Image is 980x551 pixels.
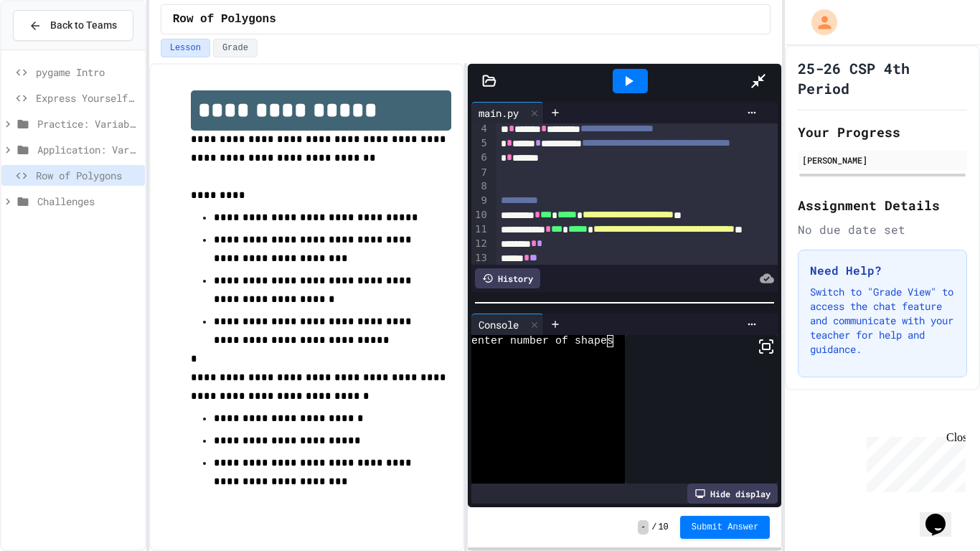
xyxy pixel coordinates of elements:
div: Hide display [687,484,778,504]
div: main.py [471,102,544,123]
span: Challenges [37,194,139,209]
span: - [638,520,649,534]
div: 8 [471,179,489,194]
div: 11 [471,222,489,237]
p: Switch to "Grade View" to access the chat feature and communicate with your teacher for help and ... [810,285,955,357]
span: s [607,335,613,347]
div: No due date set [798,221,967,238]
span: enter number of shape [471,335,607,347]
span: Practice: Variables/Print [37,116,139,131]
span: Application: Variables/Print [37,142,139,157]
span: Submit Answer [692,522,759,533]
span: 10 [658,522,668,533]
span: / [651,522,656,533]
div: Console [471,317,526,332]
div: 6 [471,151,489,165]
div: Chat with us now!Close [6,6,99,91]
span: Back to Teams [50,18,117,33]
div: 9 [471,194,489,208]
button: Grade [213,39,258,57]
div: main.py [471,105,526,121]
h1: 25-26 CSP 4th Period [798,58,967,98]
h2: Your Progress [798,122,967,142]
iframe: chat widget [920,494,966,537]
iframe: chat widget [861,431,966,492]
div: History [475,268,540,288]
button: Lesson [161,39,210,57]
span: Row of Polygons [173,11,276,28]
div: 12 [471,237,489,251]
div: My Account [796,6,841,39]
span: Express Yourself in Python! [36,90,139,105]
span: pygame Intro [36,65,139,80]
div: 5 [471,136,489,151]
h2: Assignment Details [798,195,967,215]
button: Submit Answer [680,516,771,539]
div: 4 [471,122,489,136]
div: Console [471,314,544,335]
div: [PERSON_NAME] [802,154,963,166]
h3: Need Help? [810,262,955,279]
span: Row of Polygons [36,168,139,183]
div: 13 [471,251,489,265]
button: Back to Teams [13,10,133,41]
div: 7 [471,166,489,180]
div: 10 [471,208,489,222]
